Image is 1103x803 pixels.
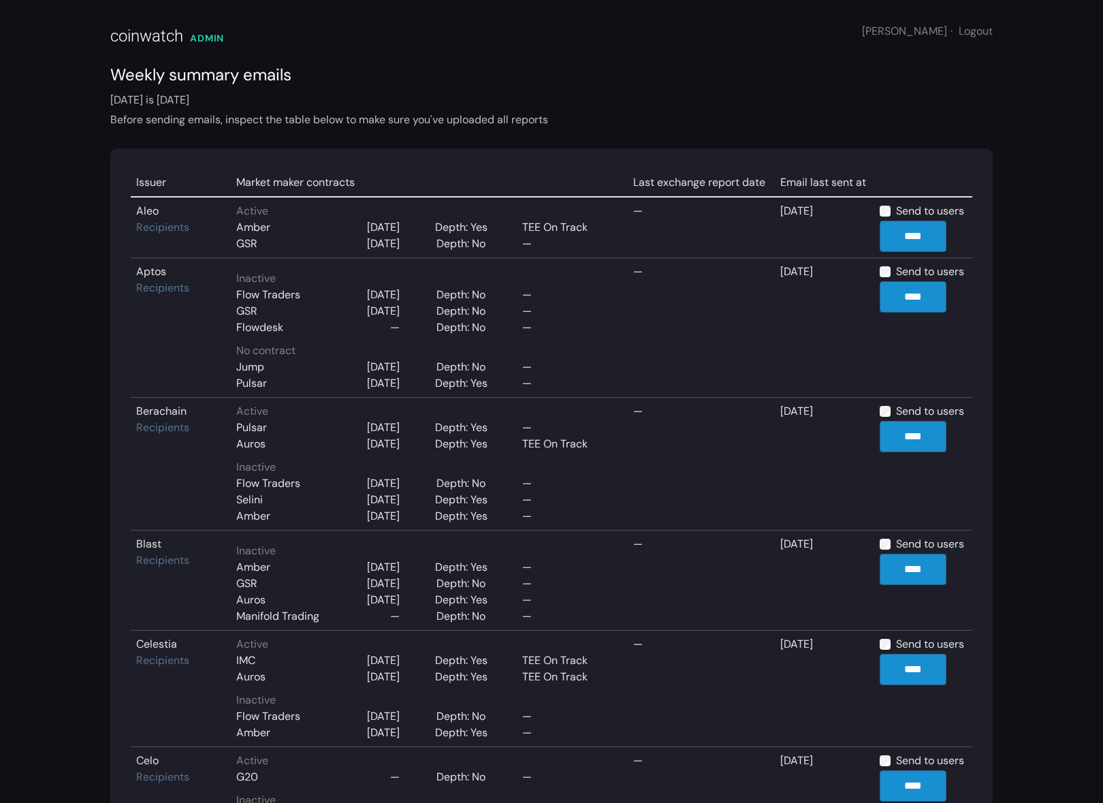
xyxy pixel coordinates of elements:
[131,169,231,197] td: Issuer
[236,708,300,725] div: Flow Traders
[367,375,400,392] div: [DATE]
[436,708,492,725] div: Depth: No
[236,319,283,336] div: Flowdesk
[436,359,492,375] div: Depth: No
[136,264,166,279] a: Aptos
[236,652,255,669] div: IMC
[236,592,266,608] div: Auros
[236,375,267,392] div: Pulsar
[236,608,319,625] div: Manifold Trading
[390,319,400,336] div: —
[236,203,622,219] div: Active
[896,636,964,652] label: Send to users
[435,420,494,436] div: Depth: Yes
[367,236,400,252] div: [DATE]
[435,436,494,452] div: Depth: Yes
[436,769,492,785] div: Depth: No
[367,436,400,452] div: [DATE]
[775,169,874,197] td: Email last sent at
[436,287,492,303] div: Depth: No
[522,436,611,452] div: TEE On Track
[136,220,189,234] a: Recipients
[236,753,622,769] div: Active
[522,359,611,375] div: —
[436,236,492,252] div: Depth: No
[390,769,400,785] div: —
[236,459,622,475] div: Inactive
[236,403,622,420] div: Active
[367,669,400,685] div: [DATE]
[436,608,492,625] div: Depth: No
[775,631,874,747] td: [DATE]
[436,475,492,492] div: Depth: No
[522,576,611,592] div: —
[236,508,270,524] div: Amber
[367,576,400,592] div: [DATE]
[522,725,611,741] div: —
[236,669,266,685] div: Auros
[236,559,270,576] div: Amber
[522,219,611,236] div: TEE On Track
[775,258,874,398] td: [DATE]
[435,492,494,508] div: Depth: Yes
[436,576,492,592] div: Depth: No
[136,537,161,551] a: Blast
[236,725,270,741] div: Amber
[110,24,183,48] div: coinwatch
[136,553,189,567] a: Recipients
[367,725,400,741] div: [DATE]
[522,708,611,725] div: —
[231,169,627,197] td: Market maker contracts
[628,398,775,531] td: —
[775,398,874,531] td: [DATE]
[236,436,266,452] div: Auros
[522,608,611,625] div: —
[110,92,993,128] div: [DATE] is [DATE]
[367,592,400,608] div: [DATE]
[236,636,622,652] div: Active
[136,653,189,667] a: Recipients
[775,531,874,631] td: [DATE]
[522,669,611,685] div: TEE On Track
[136,204,159,218] a: Aleo
[367,287,400,303] div: [DATE]
[522,769,611,785] div: —
[896,753,964,769] label: Send to users
[236,475,300,492] div: Flow Traders
[367,559,400,576] div: [DATE]
[236,359,264,375] div: Jump
[367,652,400,669] div: [DATE]
[522,592,611,608] div: —
[522,287,611,303] div: —
[896,403,964,420] label: Send to users
[110,112,993,128] div: Before sending emails, inspect the table below to make sure you've uploaded all reports
[236,576,257,592] div: GSR
[522,303,611,319] div: —
[236,219,270,236] div: Amber
[522,492,611,508] div: —
[896,203,964,219] label: Send to users
[236,543,622,559] div: Inactive
[367,219,400,236] div: [DATE]
[435,375,494,392] div: Depth: Yes
[136,770,189,784] a: Recipients
[136,420,189,435] a: Recipients
[367,708,400,725] div: [DATE]
[628,169,775,197] td: Last exchange report date
[236,343,622,359] div: No contract
[522,375,611,392] div: —
[136,753,159,768] a: Celo
[896,536,964,552] label: Send to users
[236,692,622,708] div: Inactive
[435,652,494,669] div: Depth: Yes
[236,769,258,785] div: G20
[522,475,611,492] div: —
[236,270,622,287] div: Inactive
[190,31,224,46] div: ADMIN
[435,559,494,576] div: Depth: Yes
[390,608,400,625] div: —
[628,258,775,398] td: —
[628,531,775,631] td: —
[136,637,177,651] a: Celestia
[522,652,611,669] div: TEE On Track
